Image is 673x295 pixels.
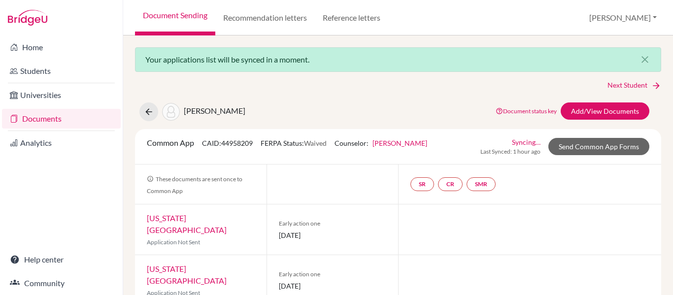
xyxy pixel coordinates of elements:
a: Community [2,273,121,293]
span: Common App [147,138,194,147]
a: [PERSON_NAME] [372,139,427,147]
span: [DATE] [279,230,386,240]
div: Your applications list will be synced in a moment. [135,47,661,72]
a: [US_STATE][GEOGRAPHIC_DATA] [147,264,227,285]
span: Counselor: [335,139,427,147]
span: CAID: 44958209 [202,139,253,147]
a: Help center [2,250,121,269]
a: Universities [2,85,121,105]
a: Syncing… [512,137,540,147]
a: Analytics [2,133,121,153]
a: Students [2,61,121,81]
span: Early action one [279,270,386,279]
span: Last Synced: 1 hour ago [480,147,540,156]
img: Bridge-U [8,10,47,26]
button: [PERSON_NAME] [585,8,661,27]
span: [DATE] [279,281,386,291]
a: SR [410,177,434,191]
span: These documents are sent once to Common App [147,175,242,195]
span: Waived [304,139,327,147]
a: Home [2,37,121,57]
i: close [639,54,651,66]
a: Send Common App Forms [548,138,649,155]
span: Early action one [279,219,386,228]
a: [US_STATE][GEOGRAPHIC_DATA] [147,213,227,234]
span: Application Not Sent [147,238,200,246]
button: Close [629,48,661,71]
span: FERPA Status: [261,139,327,147]
a: SMR [467,177,496,191]
span: [PERSON_NAME] [184,106,245,115]
a: Documents [2,109,121,129]
a: CR [438,177,463,191]
a: Document status key [496,107,557,115]
a: Add/View Documents [561,102,649,120]
a: Next Student [607,80,661,91]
